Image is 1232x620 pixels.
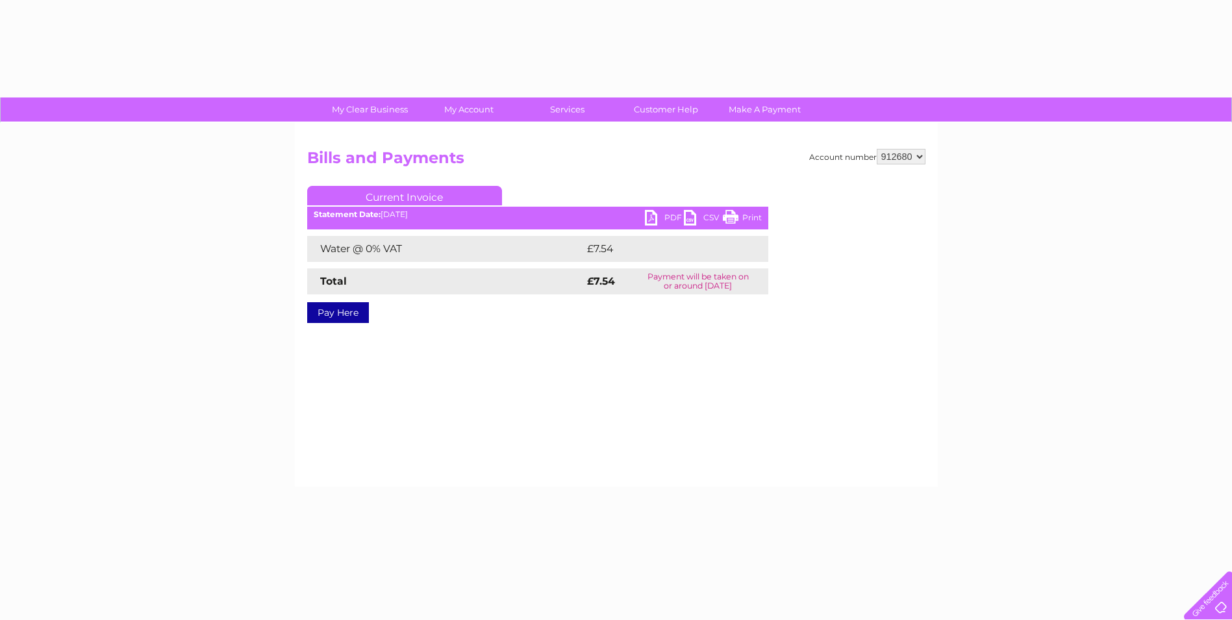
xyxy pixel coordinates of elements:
a: PDF [645,210,684,229]
a: Pay Here [307,302,369,323]
a: CSV [684,210,723,229]
a: Current Invoice [307,186,502,205]
strong: Total [320,275,347,287]
a: My Account [415,97,522,122]
div: Account number [809,149,925,164]
b: Statement Date: [314,209,381,219]
div: [DATE] [307,210,768,219]
a: My Clear Business [316,97,423,122]
td: £7.54 [584,236,738,262]
a: Customer Help [612,97,720,122]
a: Services [514,97,621,122]
a: Make A Payment [711,97,818,122]
h2: Bills and Payments [307,149,925,174]
td: Payment will be taken on or around [DATE] [628,268,768,294]
td: Water @ 0% VAT [307,236,584,262]
strong: £7.54 [587,275,615,287]
a: Print [723,210,762,229]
